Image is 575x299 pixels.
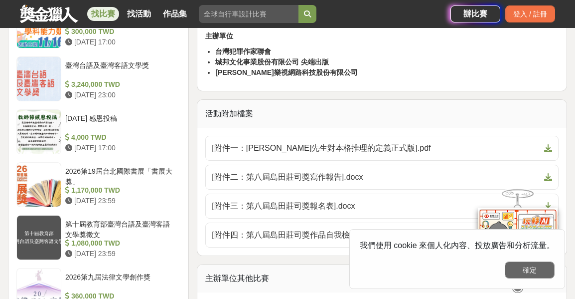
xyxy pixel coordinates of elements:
div: [DATE] 23:59 [65,249,176,259]
div: 300,000 TWD [65,26,176,37]
span: 我們使用 cookie 來個人化內容、投放廣告和分析流量。 [360,241,555,250]
div: [DATE] 感恩投稿 [65,113,176,132]
img: d2146d9a-e6f6-4337-9592-8cefde37ba6b.png [478,208,558,274]
input: 全球自行車設計比賽 [199,5,298,23]
a: 辦比賽 [450,5,500,22]
a: [附件三：第八屆島田莊司獎報名表].docx [205,194,559,219]
span: [附件二：第八屆島田莊司獎寫作報告].docx [212,171,540,183]
a: 第十屆教育部臺灣台語及臺灣客語文學獎徵文 1,080,000 TWD [DATE] 23:59 [16,215,180,260]
span: [附件三：第八屆島田莊司獎報名表].docx [212,200,540,212]
a: 臺灣台語及臺灣客語文學獎 3,240,000 TWD [DATE] 23:00 [16,56,180,101]
div: 主辦單位其他比賽 [197,265,567,293]
a: 作品集 [159,7,191,21]
span: [附件一：[PERSON_NAME]先生對本格推理的定義正式版].pdf [212,142,540,154]
div: 3,240,000 TWD [65,79,176,90]
div: 臺灣台語及臺灣客語文學獎 [65,60,176,79]
a: [附件二：第八屆島田莊司獎寫作報告].docx [205,165,559,190]
strong: 主辦單位 [205,32,233,40]
div: [DATE] 23:59 [65,196,176,206]
a: [附件四：第八屆島田莊司獎作品自我檢核表].docx [205,223,559,248]
div: 2026第九屆法律文學創作獎 [65,272,176,291]
div: [DATE] 17:00 [65,143,176,153]
a: 找活動 [123,7,155,21]
strong: 台灣犯罪作家聯會 [215,47,271,55]
div: 1,170,000 TWD [65,185,176,196]
div: 4,000 TWD [65,132,176,143]
div: [DATE] 17:00 [65,37,176,47]
div: [DATE] 23:00 [65,90,176,100]
button: 確定 [505,262,555,279]
a: 找比賽 [87,7,119,21]
a: [DATE] 感恩投稿 4,000 TWD [DATE] 17:00 [16,109,180,154]
a: [附件一：[PERSON_NAME]先生對本格推理的定義正式版].pdf [205,136,559,161]
a: 2026第19屆台北國際書展「書展大獎」 1,170,000 TWD [DATE] 23:59 [16,162,180,207]
strong: 城邦文化事業股份有限公司 尖端出版 [215,58,329,66]
strong: [PERSON_NAME]樂視網路科技股份有限公司 [215,68,357,76]
div: 登入 / 註冊 [505,5,555,22]
div: 1,080,000 TWD [65,238,176,249]
div: 2026第19屆台北國際書展「書展大獎」 [65,166,176,185]
span: [附件四：第八屆島田莊司獎作品自我檢核表].docx [212,229,540,241]
div: 活動附加檔案 [197,100,567,128]
div: 第十屆教育部臺灣台語及臺灣客語文學獎徵文 [65,219,176,238]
